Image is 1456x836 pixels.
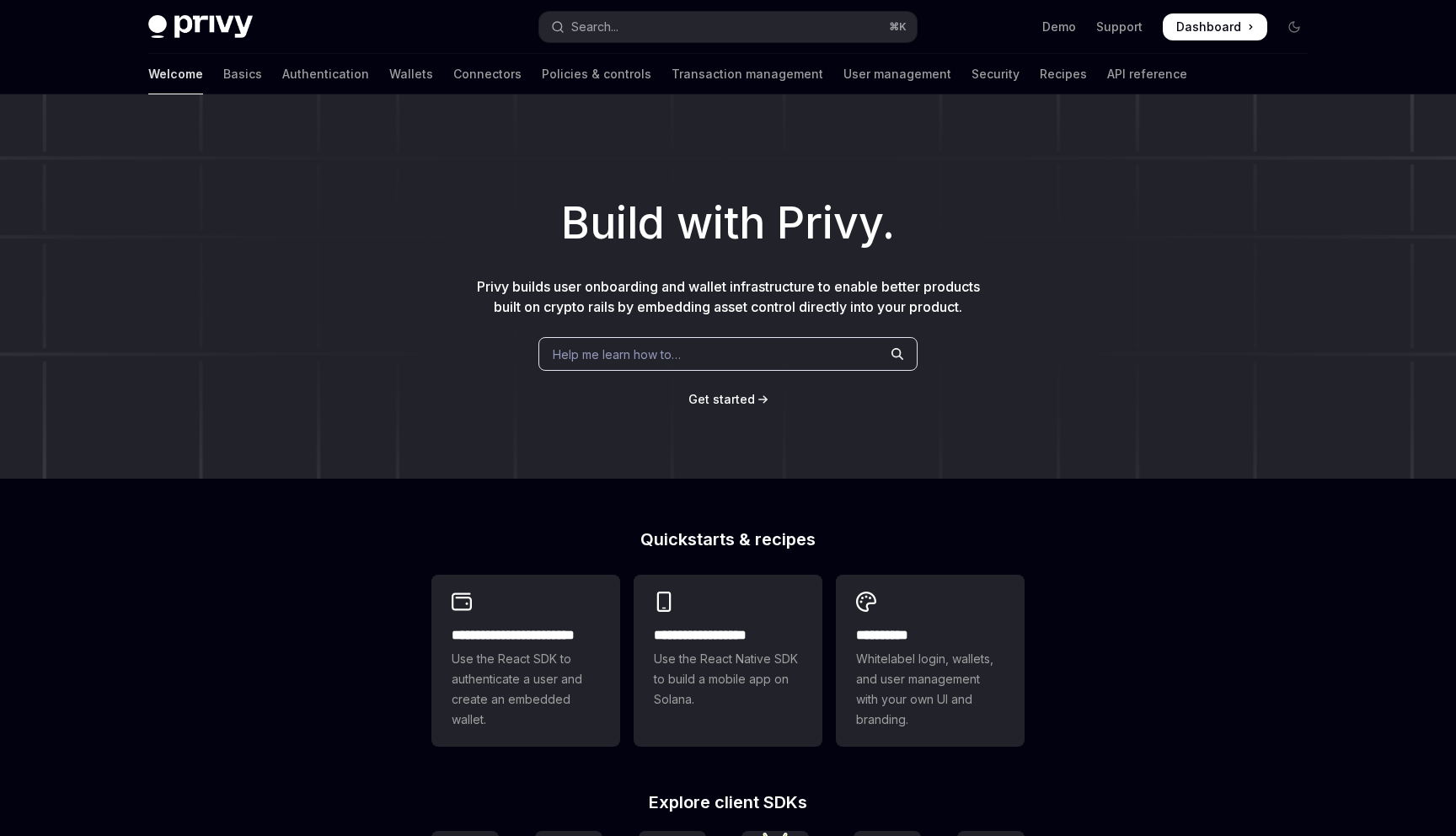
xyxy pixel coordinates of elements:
[148,15,253,39] img: dark logo
[654,649,802,710] span: Use the React Native SDK to build a mobile app on Solana.
[389,54,433,94] a: Wallets
[1042,19,1076,35] a: Demo
[1176,19,1241,35] span: Dashboard
[843,54,951,94] a: User management
[1281,13,1308,40] button: Toggle dark mode
[453,54,522,94] a: Connectors
[571,17,618,37] div: Search...
[972,54,1020,94] a: Security
[542,54,651,94] a: Policies & controls
[431,531,1025,548] h2: Quickstarts & recipes
[27,190,1429,256] h1: Build with Privy.
[452,649,600,730] span: Use the React SDK to authenticate a user and create an embedded wallet.
[889,20,907,34] span: ⌘ K
[688,392,755,406] span: Get started
[431,794,1025,811] h2: Explore client SDKs
[553,346,681,363] span: Help me learn how to…
[539,12,917,42] button: Open search
[282,54,369,94] a: Authentication
[634,575,822,747] a: **** **** **** ***Use the React Native SDK to build a mobile app on Solana.
[1163,13,1267,40] a: Dashboard
[672,54,823,94] a: Transaction management
[1040,54,1087,94] a: Recipes
[223,54,262,94] a: Basics
[836,575,1025,747] a: **** *****Whitelabel login, wallets, and user management with your own UI and branding.
[688,391,755,408] a: Get started
[856,649,1004,730] span: Whitelabel login, wallets, and user management with your own UI and branding.
[148,54,203,94] a: Welcome
[1096,19,1143,35] a: Support
[477,278,980,315] span: Privy builds user onboarding and wallet infrastructure to enable better products built on crypto ...
[1107,54,1187,94] a: API reference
